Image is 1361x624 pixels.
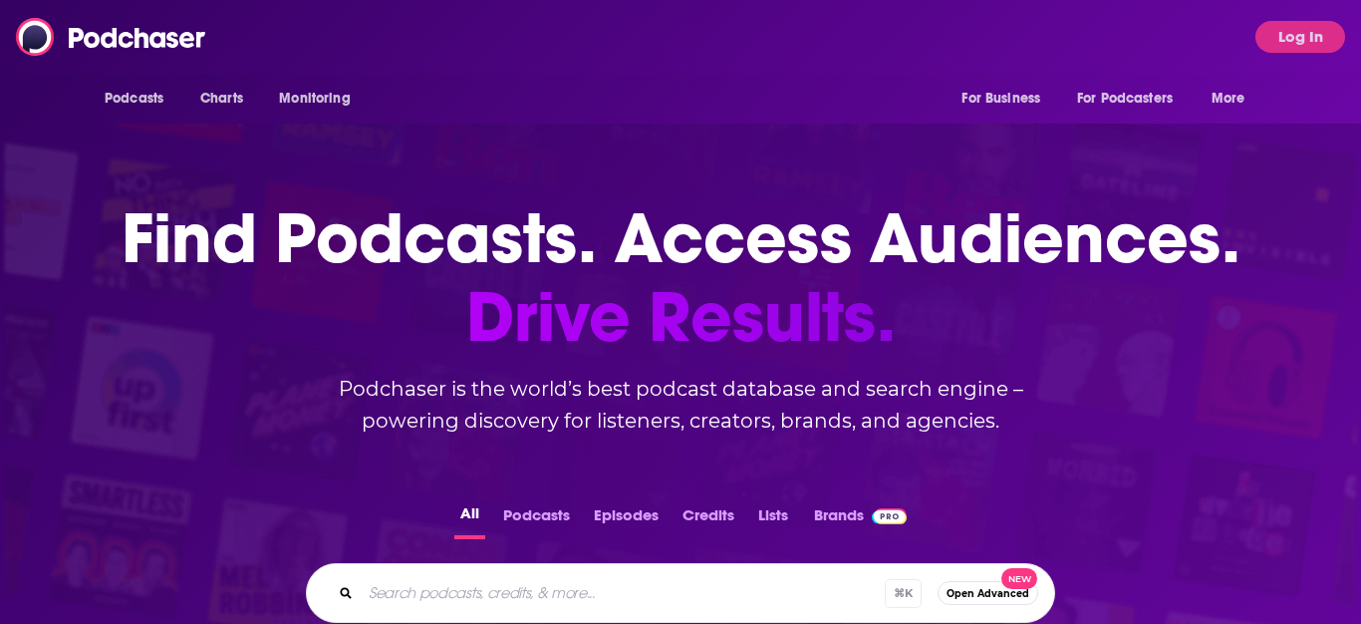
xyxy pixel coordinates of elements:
[588,500,665,539] button: Episodes
[91,80,189,118] button: open menu
[282,373,1079,437] h2: Podchaser is the world’s best podcast database and search engine – powering discovery for listene...
[361,577,885,609] input: Search podcasts, credits, & more...
[306,563,1055,623] div: Search podcasts, credits, & more...
[122,278,1240,357] span: Drive Results.
[1198,80,1270,118] button: open menu
[454,500,485,539] button: All
[16,18,207,56] img: Podchaser - Follow, Share and Rate Podcasts
[105,85,163,113] span: Podcasts
[938,581,1038,605] button: Open AdvancedNew
[1255,21,1345,53] button: Log In
[265,80,376,118] button: open menu
[1064,80,1202,118] button: open menu
[948,80,1065,118] button: open menu
[187,80,255,118] a: Charts
[885,579,922,608] span: ⌘ K
[814,500,907,539] a: BrandsPodchaser Pro
[1077,85,1173,113] span: For Podcasters
[122,199,1240,357] h1: Find Podcasts. Access Audiences.
[497,500,576,539] button: Podcasts
[961,85,1040,113] span: For Business
[279,85,350,113] span: Monitoring
[872,508,907,524] img: Podchaser Pro
[677,500,740,539] button: Credits
[1212,85,1245,113] span: More
[200,85,243,113] span: Charts
[752,500,794,539] button: Lists
[1001,568,1037,589] span: New
[947,588,1029,599] span: Open Advanced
